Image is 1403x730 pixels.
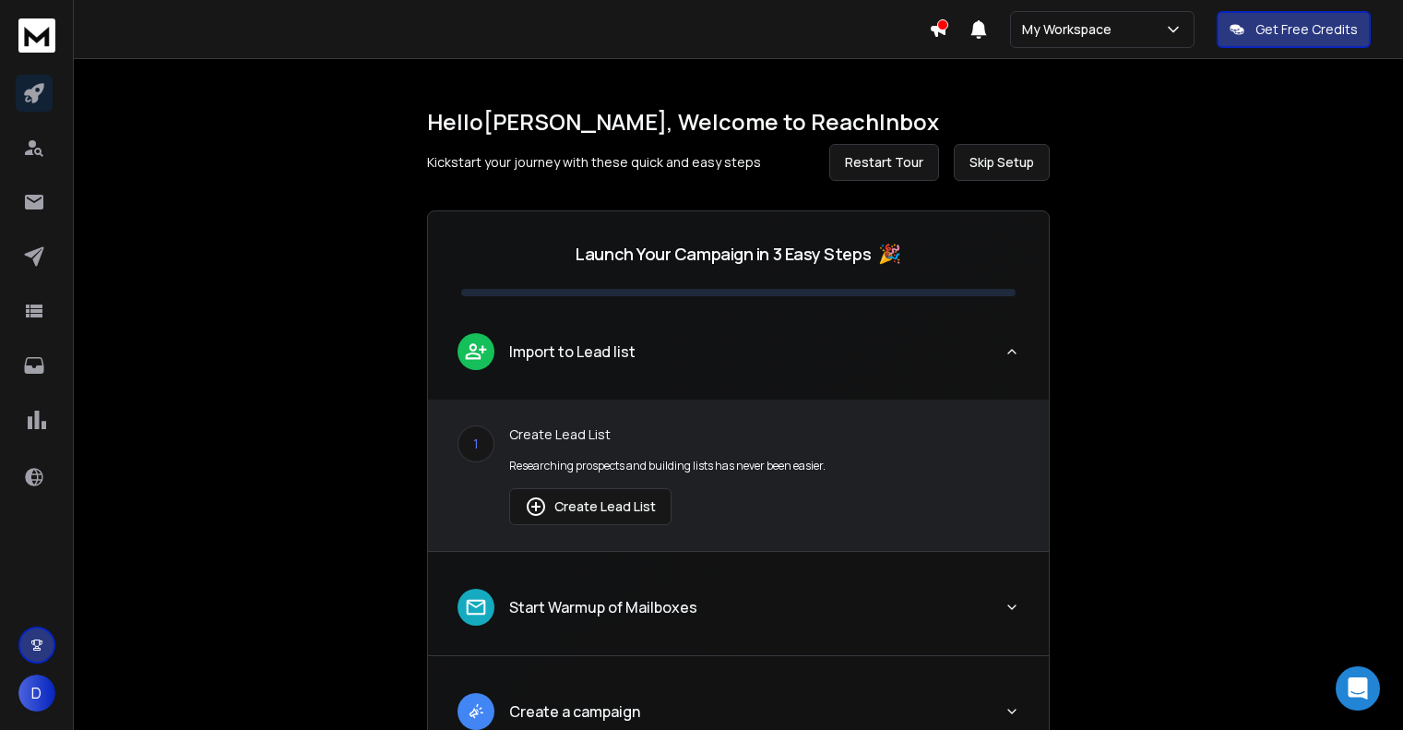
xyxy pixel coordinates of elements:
[509,596,697,618] p: Start Warmup of Mailboxes
[509,488,672,525] button: Create Lead List
[458,425,494,462] div: 1
[509,700,640,723] p: Create a campaign
[464,340,488,363] img: lead
[428,318,1049,400] button: leadImport to Lead list
[464,700,488,723] img: lead
[18,18,55,53] img: logo
[509,341,636,363] p: Import to Lead list
[427,153,761,172] p: Kickstart your journey with these quick and easy steps
[829,144,939,181] button: Restart Tour
[428,574,1049,655] button: leadStart Warmup of Mailboxes
[1217,11,1371,48] button: Get Free Credits
[464,595,488,619] img: lead
[427,107,1050,137] h1: Hello [PERSON_NAME] , Welcome to ReachInbox
[576,241,871,267] p: Launch Your Campaign in 3 Easy Steps
[954,144,1050,181] button: Skip Setup
[428,400,1049,551] div: leadImport to Lead list
[969,153,1034,172] span: Skip Setup
[1255,20,1358,39] p: Get Free Credits
[18,675,55,712] button: D
[1022,20,1119,39] p: My Workspace
[509,459,1019,473] p: Researching prospects and building lists has never been easier.
[509,425,1019,444] p: Create Lead List
[525,496,547,518] img: lead
[878,241,901,267] span: 🎉
[1336,666,1380,711] div: Open Intercom Messenger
